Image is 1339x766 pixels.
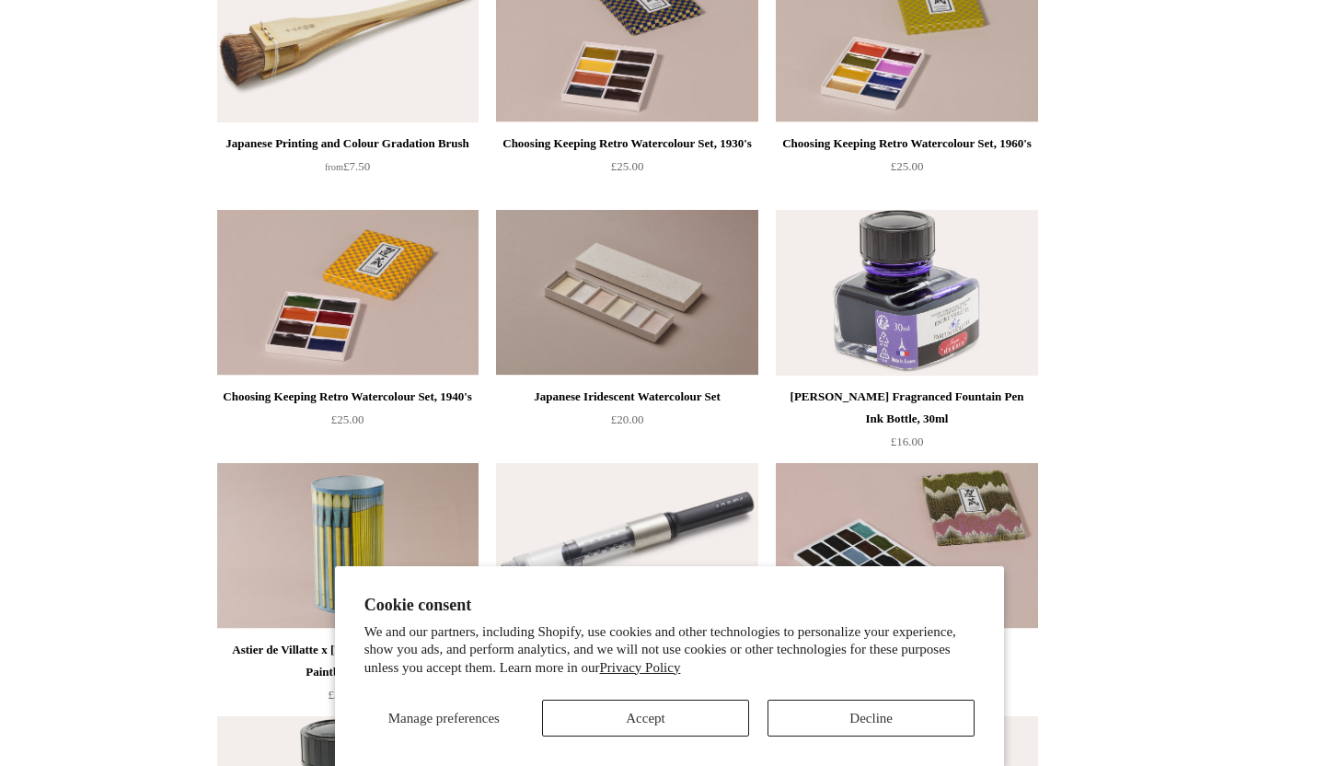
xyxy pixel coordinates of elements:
[768,700,975,737] button: Decline
[496,463,757,629] img: Lamy Refillable Z27 'Converter' Cartridge
[496,210,757,376] a: Japanese Iridescent Watercolour Set Japanese Iridescent Watercolour Set
[496,210,757,376] img: Japanese Iridescent Watercolour Set
[776,386,1037,461] a: [PERSON_NAME] Fragranced Fountain Pen Ink Bottle, 30ml £16.00
[331,412,364,426] span: £25.00
[542,700,749,737] button: Accept
[501,133,753,155] div: Choosing Keeping Retro Watercolour Set, 1930's
[217,463,479,629] img: Astier de Villatte x John Derian Large Paintbrush Vase
[496,386,757,461] a: Japanese Iridescent Watercolour Set £20.00
[776,210,1037,376] img: Herbin Violet Fragranced Fountain Pen Ink Bottle, 30ml
[776,133,1037,208] a: Choosing Keeping Retro Watercolour Set, 1960's £25.00
[217,463,479,629] a: Astier de Villatte x John Derian Large Paintbrush Vase Astier de Villatte x John Derian Large Pai...
[611,159,644,173] span: £25.00
[364,700,524,737] button: Manage preferences
[776,463,1037,629] a: Japanese Darkness and Light Sumi-e Watercolour Set Japanese Darkness and Light Sumi-e Watercolour...
[217,386,479,461] a: Choosing Keeping Retro Watercolour Set, 1940's £25.00
[891,159,924,173] span: £25.00
[496,133,757,208] a: Choosing Keeping Retro Watercolour Set, 1930's £25.00
[501,386,753,408] div: Japanese Iridescent Watercolour Set
[222,133,474,155] div: Japanese Printing and Colour Gradation Brush
[325,159,370,173] span: £7.50
[611,412,644,426] span: £20.00
[388,711,500,725] span: Manage preferences
[217,133,479,208] a: Japanese Printing and Colour Gradation Brush from£7.50
[217,210,479,376] a: Choosing Keeping Retro Watercolour Set, 1940's Choosing Keeping Retro Watercolour Set, 1940's
[364,596,975,615] h2: Cookie consent
[780,386,1033,430] div: [PERSON_NAME] Fragranced Fountain Pen Ink Bottle, 30ml
[776,210,1037,376] a: Herbin Violet Fragranced Fountain Pen Ink Bottle, 30ml Herbin Violet Fragranced Fountain Pen Ink ...
[217,210,479,376] img: Choosing Keeping Retro Watercolour Set, 1940's
[891,435,924,448] span: £16.00
[364,623,975,678] p: We and our partners, including Shopify, use cookies and other technologies to personalize your ex...
[325,162,343,172] span: from
[496,463,757,629] a: Lamy Refillable Z27 'Converter' Cartridge Lamy Refillable Z27 'Converter' Cartridge
[780,133,1033,155] div: Choosing Keeping Retro Watercolour Set, 1960's
[600,660,681,675] a: Privacy Policy
[328,688,366,702] span: £300.00
[222,386,474,408] div: Choosing Keeping Retro Watercolour Set, 1940's
[776,463,1037,629] img: Japanese Darkness and Light Sumi-e Watercolour Set
[217,639,479,714] a: Astier de Villatte x [PERSON_NAME] Large Paintbrush Vase £300.00
[222,639,474,683] div: Astier de Villatte x [PERSON_NAME] Large Paintbrush Vase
